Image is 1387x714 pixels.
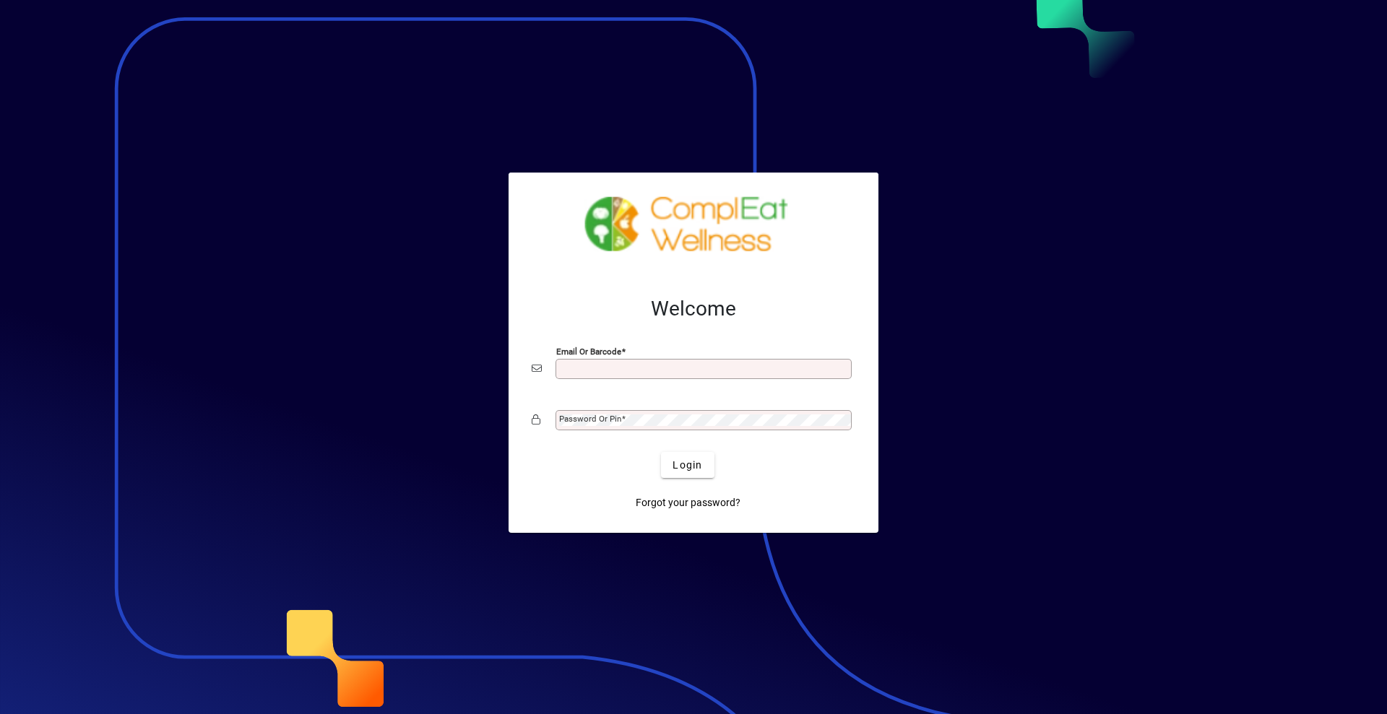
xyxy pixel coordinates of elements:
[532,297,855,321] h2: Welcome
[673,458,702,473] span: Login
[559,414,621,424] mat-label: Password or Pin
[630,489,746,515] a: Forgot your password?
[636,495,740,510] span: Forgot your password?
[661,452,714,478] button: Login
[556,347,621,357] mat-label: Email or Barcode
